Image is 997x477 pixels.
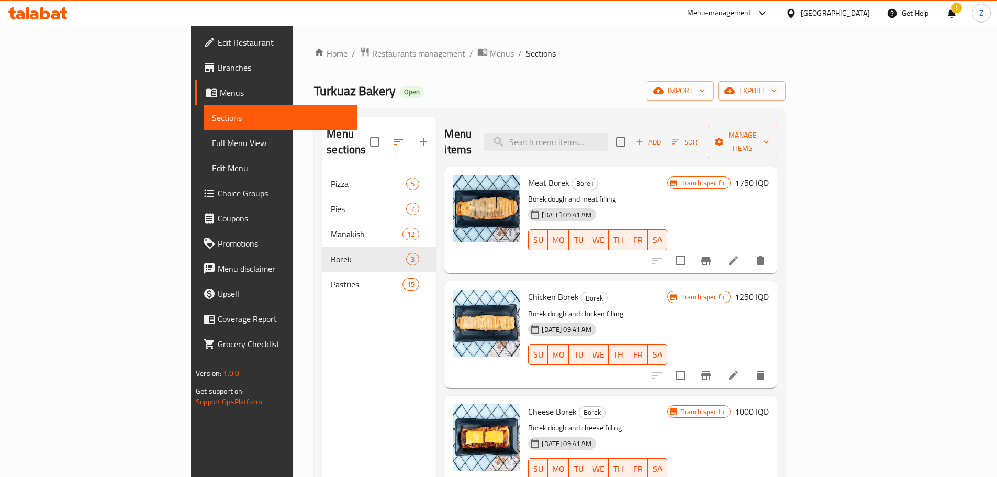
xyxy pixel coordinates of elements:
span: Select to update [669,364,691,386]
span: [DATE] 09:41 AM [537,325,596,335]
button: Add [632,134,665,150]
span: FR [632,347,643,362]
span: Restaurants management [372,47,465,60]
div: items [406,253,419,265]
a: Promotions [195,231,357,256]
span: Branch specific [676,292,730,302]
span: [DATE] 09:41 AM [537,439,596,449]
span: Cheese Borek [528,404,577,419]
button: WE [588,229,609,250]
div: Borek [581,292,608,304]
span: 7 [407,204,419,214]
span: Branches [218,61,349,74]
span: WE [592,232,604,248]
li: / [518,47,522,60]
button: SA [648,344,667,365]
div: [GEOGRAPHIC_DATA] [801,7,870,19]
a: Coverage Report [195,306,357,331]
h6: 1750 IQD [735,175,769,190]
span: Chicken Borek [528,289,579,305]
span: Manage items [716,129,769,155]
a: Support.OpsPlatform [196,395,262,408]
span: Edit Menu [212,162,349,174]
a: Edit Restaurant [195,30,357,55]
button: SU [528,344,548,365]
span: MO [552,232,565,248]
img: Cheese Borek [453,404,520,471]
span: TH [613,461,624,476]
span: 12 [403,229,419,239]
div: Pies7 [322,196,436,221]
span: MO [552,347,565,362]
button: delete [748,248,773,273]
span: Sections [212,112,349,124]
span: Borek [331,253,406,265]
span: FR [632,461,643,476]
div: items [402,278,419,291]
h2: Menu items [444,126,472,158]
div: Borek [579,406,606,419]
div: Open [400,86,424,98]
a: Choice Groups [195,181,357,206]
button: Manage items [708,126,778,158]
div: items [402,228,419,240]
span: SA [652,347,663,362]
span: WE [592,347,604,362]
span: Pizza [331,178,406,190]
li: / [469,47,473,60]
button: Branch-specific-item [693,248,719,273]
div: items [406,178,419,190]
button: MO [548,344,569,365]
p: Borek dough and cheese filling [528,421,667,435]
span: Grocery Checklist [218,338,349,350]
a: Branches [195,55,357,80]
span: Open [400,87,424,96]
button: Branch-specific-item [693,363,719,388]
span: WE [592,461,604,476]
span: Add item [632,134,665,150]
span: Pastries [331,278,402,291]
div: Pastries15 [322,272,436,297]
button: import [647,81,714,101]
a: Grocery Checklist [195,331,357,357]
a: Menu disclaimer [195,256,357,281]
span: Coverage Report [218,313,349,325]
span: Branch specific [676,407,730,417]
input: search [484,133,608,151]
span: import [655,84,705,97]
span: Menus [490,47,514,60]
span: 1.0.0 [223,367,239,380]
img: Meat Borek [453,175,520,242]
button: WE [588,344,609,365]
span: Version: [196,367,221,380]
button: TH [609,344,628,365]
span: Sort items [665,134,708,150]
span: 5 [407,179,419,189]
span: 3 [407,254,419,264]
span: SA [652,232,663,248]
span: Menus [220,86,349,99]
span: TU [573,461,584,476]
span: FR [632,232,643,248]
span: Branch specific [676,178,730,188]
button: FR [628,344,647,365]
div: Manakish12 [322,221,436,247]
a: Edit menu item [727,369,740,382]
span: Coupons [218,212,349,225]
div: Borek3 [322,247,436,272]
button: SU [528,229,548,250]
span: [DATE] 09:41 AM [537,210,596,220]
p: Borek dough and chicken filling [528,307,667,320]
span: Z [979,7,983,19]
a: Edit menu item [727,254,740,267]
span: Borek [572,178,598,190]
span: Menu disclaimer [218,262,349,275]
span: TH [613,347,624,362]
span: Manakish [331,228,402,240]
span: Choice Groups [218,187,349,199]
span: Edit Restaurant [218,36,349,49]
button: TU [569,229,588,250]
button: TU [569,344,588,365]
